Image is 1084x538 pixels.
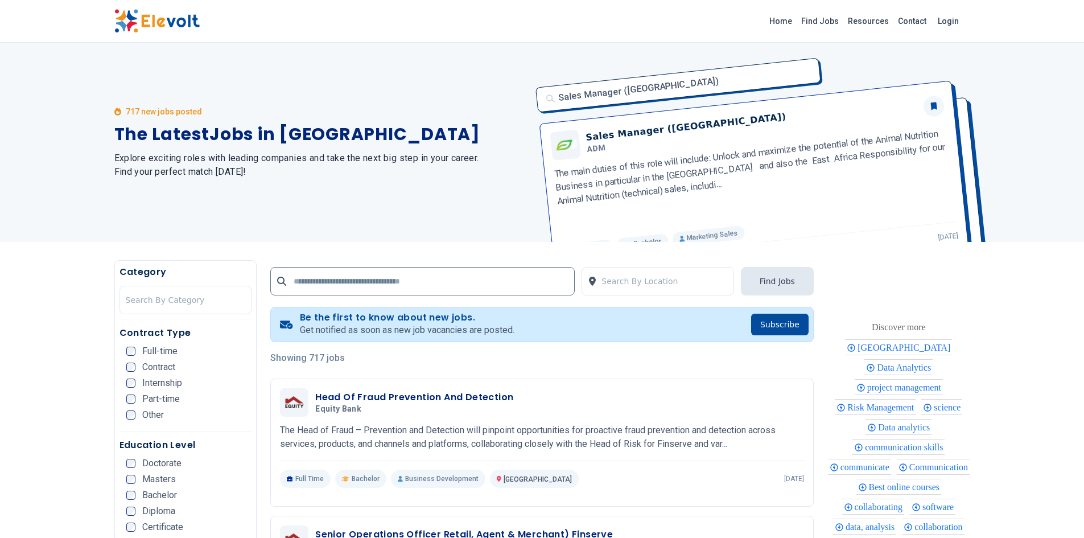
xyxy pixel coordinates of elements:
input: Contract [126,363,135,372]
span: Best online courses [869,482,943,492]
input: Masters [126,475,135,484]
h4: Be the first to know about new jobs. [300,312,514,323]
a: Contact [893,12,931,30]
a: Resources [843,12,893,30]
h5: Contract Type [119,326,252,340]
span: project management [867,383,945,392]
span: communication skills [865,442,946,452]
span: Communication [909,462,971,472]
a: Login [931,10,966,32]
button: Find Jobs [741,267,814,295]
span: Internship [142,379,182,388]
h2: Explore exciting roles with leading companies and take the next big step in your career. Find you... [114,151,529,179]
div: Communication [897,459,970,475]
span: [GEOGRAPHIC_DATA] [858,343,954,352]
input: Full-time [126,347,135,356]
div: science [921,399,962,415]
span: Part-time [142,395,180,404]
input: Other [126,410,135,420]
div: Data Analytics [864,359,933,375]
input: Part-time [126,395,135,404]
span: collaborating [855,502,906,512]
span: science [934,403,964,412]
span: Data analytics [878,422,933,432]
h1: The Latest Jobs in [GEOGRAPHIC_DATA] [114,124,529,145]
span: Diploma [142,507,175,516]
p: Business Development [391,470,485,488]
p: The Head of Fraud – Prevention and Detection will pinpoint opportunities for proactive fraud prev... [280,424,804,451]
span: Certificate [142,523,183,532]
div: Data analytics [865,419,932,435]
img: Elevolt [114,9,200,33]
span: [GEOGRAPHIC_DATA] [504,475,572,483]
span: collaboration [914,522,966,532]
span: Bachelor [142,491,177,500]
p: Get notified as soon as new job vacancies are posted. [300,323,514,337]
p: Showing 717 jobs [270,351,814,365]
span: Equity Bank [315,404,361,414]
span: Data Analytics [877,363,934,372]
input: Doctorate [126,459,135,468]
input: Certificate [126,523,135,532]
span: Bachelor [352,474,380,483]
span: software [922,502,957,512]
div: communication skills [852,439,945,455]
span: Doctorate [142,459,182,468]
span: Masters [142,475,176,484]
div: data, analysis [833,519,896,535]
div: project management [855,379,943,395]
div: Risk Management [835,399,916,415]
span: Full-time [142,347,178,356]
a: Equity BankHead Of Fraud Prevention And DetectionEquity BankThe Head of Fraud – Prevention and De... [280,388,804,488]
p: [DATE] [784,474,804,483]
a: Home [765,12,797,30]
span: data, analysis [846,522,898,532]
input: Diploma [126,507,135,516]
span: Contract [142,363,175,372]
div: Best online courses [856,479,941,495]
a: Find Jobs [797,12,843,30]
span: Risk Management [847,403,917,412]
div: collaboration [902,519,964,535]
div: Kabarak University [845,339,952,355]
span: communicate [840,462,893,472]
div: collaborating [842,499,904,515]
p: 717 new jobs posted [126,106,202,117]
h3: Head Of Fraud Prevention And Detection [315,391,513,404]
span: Other [142,410,164,420]
button: Subscribe [751,314,809,335]
div: These are topics related to the article that might interest you [872,319,926,335]
div: software [910,499,955,515]
iframe: Chat Widget [1027,483,1084,538]
h5: Category [119,265,252,279]
h5: Education Level [119,438,252,452]
p: Full Time [280,470,331,488]
input: Bachelor [126,491,135,500]
img: Equity Bank [283,395,306,410]
input: Internship [126,379,135,388]
div: communicate [828,459,891,475]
